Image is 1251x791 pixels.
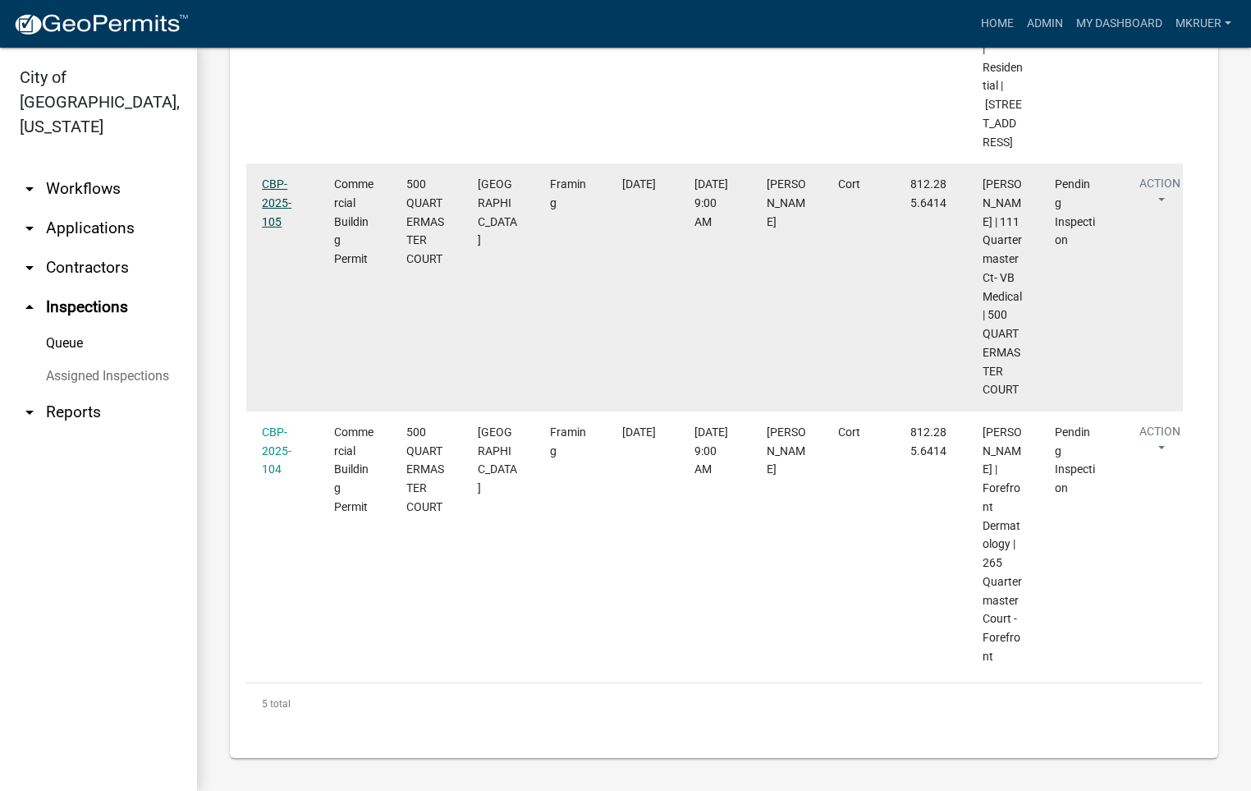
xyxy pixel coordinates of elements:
span: Cort [838,425,860,439]
i: arrow_drop_down [20,258,39,278]
span: 10/09/2025 [622,177,656,191]
div: [DATE] 9:00 AM [694,423,735,479]
span: 812.285.6414 [910,425,946,458]
span: Pending Inspection [1055,425,1095,494]
i: arrow_drop_down [20,179,39,199]
div: 5 total [246,683,1202,724]
span: Mike Kruer [767,177,806,228]
button: Action [1126,175,1194,216]
a: CBP-2025-105 [262,177,291,228]
span: 10/09/2025 [622,425,656,439]
span: 500 QUARTERMASTER COURT [406,177,444,265]
span: Mike Kruer [767,425,806,476]
button: Action [1126,423,1194,464]
span: 500 QUARTERMASTER COURT [406,425,444,513]
a: Admin [1020,8,1070,39]
span: Cort [838,177,860,191]
span: Cort Rulketter | Forefront Dermatology | 265 Quartermaster Court -Forefront [983,425,1022,663]
a: Home [974,8,1020,39]
span: Framing [550,177,586,209]
span: Commercial Building Permit [334,177,373,265]
a: My Dashboard [1070,8,1169,39]
span: Commercial Building Permit [334,425,373,513]
span: JEFFERSONVILLE [478,177,517,246]
span: 812.285.6414 [910,177,946,209]
div: [DATE] 9:00 AM [694,175,735,231]
span: Cort Rulketter | 111 Quartermaster Ct- VB Medical | 500 QUARTERMASTER COURT [983,177,1022,396]
a: CBP-2025-104 [262,425,291,476]
span: Framing [550,425,586,458]
i: arrow_drop_up [20,297,39,317]
i: arrow_drop_down [20,218,39,238]
a: mkruer [1169,8,1238,39]
span: Pending Inspection [1055,177,1095,246]
span: JEFFERSONVILLE [478,425,517,494]
i: arrow_drop_down [20,402,39,422]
